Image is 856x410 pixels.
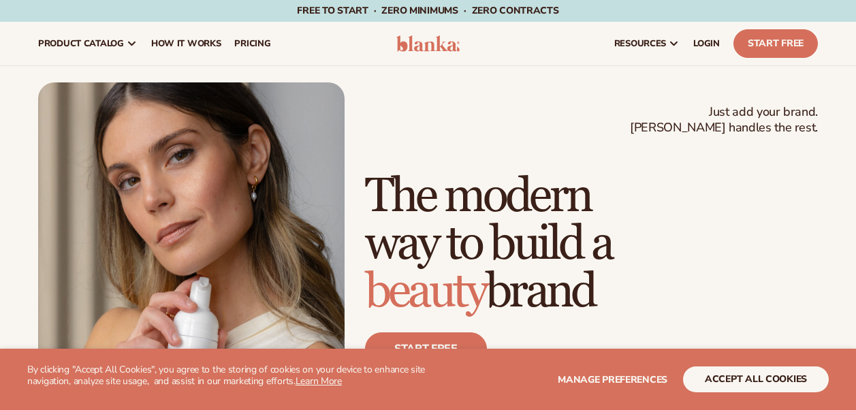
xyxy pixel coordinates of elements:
p: By clicking "Accept All Cookies", you agree to the storing of cookies on your device to enhance s... [27,364,428,388]
a: Start Free [733,29,818,58]
span: How It Works [151,38,221,49]
span: Free to start · ZERO minimums · ZERO contracts [297,4,558,17]
a: Learn More [296,375,342,388]
img: logo [396,35,460,52]
button: accept all cookies [683,366,829,392]
a: resources [607,22,686,65]
a: LOGIN [686,22,727,65]
span: product catalog [38,38,124,49]
span: pricing [234,38,270,49]
h1: The modern way to build a brand [365,173,818,316]
span: Manage preferences [558,373,667,386]
button: Manage preferences [558,366,667,392]
span: resources [614,38,666,49]
a: product catalog [31,22,144,65]
a: How It Works [144,22,228,65]
span: Just add your brand. [PERSON_NAME] handles the rest. [630,104,818,136]
a: pricing [227,22,277,65]
span: beauty [365,263,486,321]
a: Start free [365,332,487,365]
span: LOGIN [693,38,720,49]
